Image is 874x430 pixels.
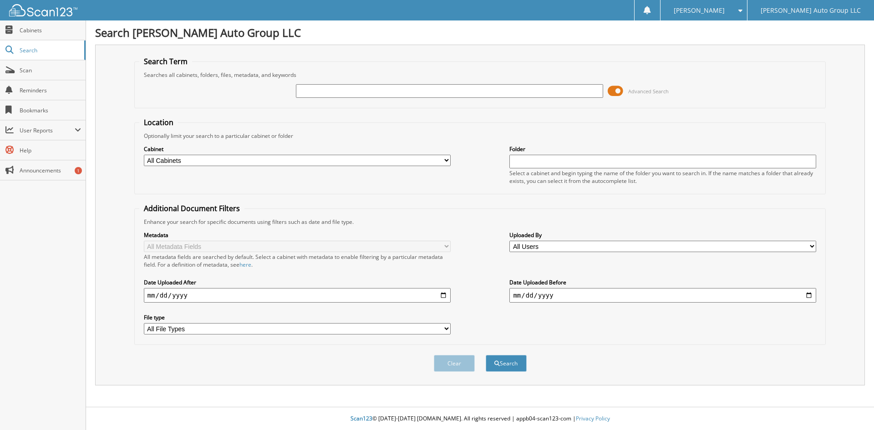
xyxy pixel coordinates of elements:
[628,88,669,95] span: Advanced Search
[144,288,451,303] input: start
[509,288,816,303] input: end
[139,56,192,66] legend: Search Term
[144,278,451,286] label: Date Uploaded After
[20,167,81,174] span: Announcements
[139,203,244,213] legend: Additional Document Filters
[144,253,451,268] div: All metadata fields are searched by default. Select a cabinet with metadata to enable filtering b...
[434,355,475,372] button: Clear
[9,4,77,16] img: scan123-logo-white.svg
[86,408,874,430] div: © [DATE]-[DATE] [DOMAIN_NAME]. All rights reserved | appb04-scan123-com |
[139,218,821,226] div: Enhance your search for specific documents using filters such as date and file type.
[75,167,82,174] div: 1
[576,415,610,422] a: Privacy Policy
[20,86,81,94] span: Reminders
[674,8,725,13] span: [PERSON_NAME]
[144,145,451,153] label: Cabinet
[239,261,251,268] a: here
[20,126,75,134] span: User Reports
[509,169,816,185] div: Select a cabinet and begin typing the name of the folder you want to search in. If the name match...
[20,147,81,154] span: Help
[509,145,816,153] label: Folder
[509,278,816,286] label: Date Uploaded Before
[509,231,816,239] label: Uploaded By
[139,132,821,140] div: Optionally limit your search to a particular cabinet or folder
[20,46,80,54] span: Search
[144,231,451,239] label: Metadata
[351,415,372,422] span: Scan123
[95,25,865,40] h1: Search [PERSON_NAME] Auto Group LLC
[486,355,527,372] button: Search
[20,106,81,114] span: Bookmarks
[144,314,451,321] label: File type
[139,71,821,79] div: Searches all cabinets, folders, files, metadata, and keywords
[20,26,81,34] span: Cabinets
[20,66,81,74] span: Scan
[139,117,178,127] legend: Location
[761,8,861,13] span: [PERSON_NAME] Auto Group LLC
